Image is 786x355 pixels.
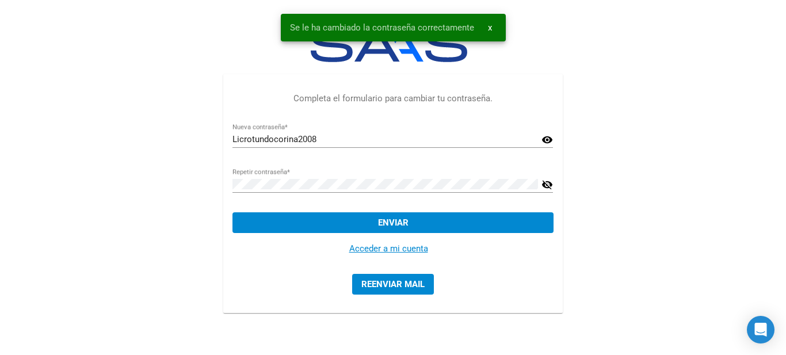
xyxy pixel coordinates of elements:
[541,178,553,192] mat-icon: visibility_off
[349,243,428,254] a: Acceder a mi cuenta
[232,92,553,105] p: Completa el formulario para cambiar tu contraseña.
[361,279,425,289] span: Reenviar mail
[488,22,492,33] span: x
[352,274,434,295] button: Reenviar mail
[232,212,553,233] button: Enviar
[378,217,409,228] span: Enviar
[479,17,501,38] button: x
[541,133,553,147] mat-icon: visibility
[290,22,474,33] span: Se le ha cambiado la contraseña correctamente
[747,316,774,343] div: Open Intercom Messenger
